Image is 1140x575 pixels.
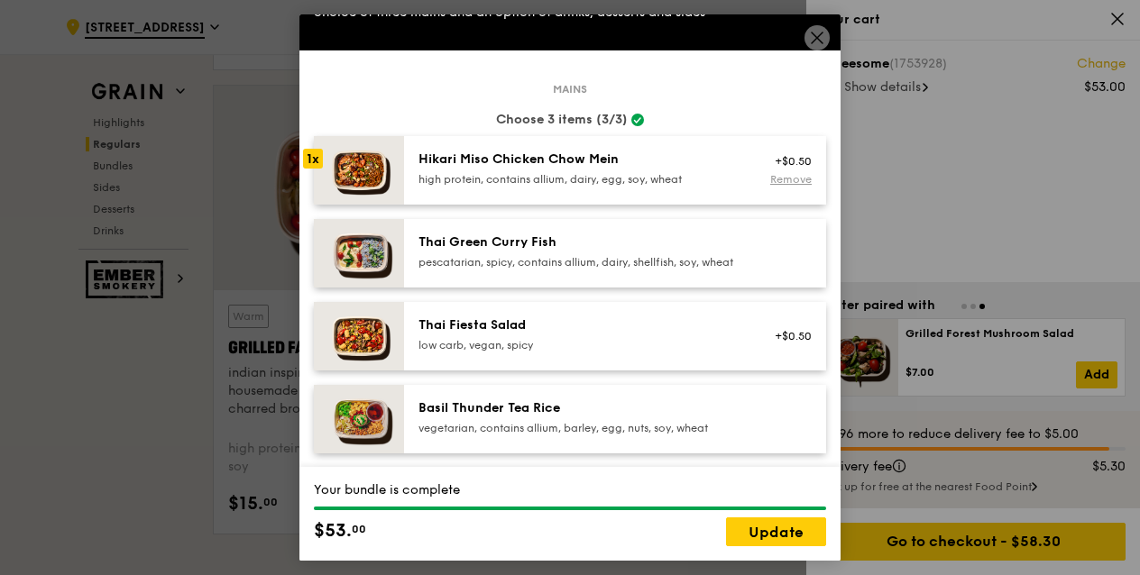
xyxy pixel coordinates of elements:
[418,255,742,269] div: pescatarian, spicy, contains allium, dairy, shellfish, soy, wheat
[418,338,742,352] div: low carb, vegan, spicy
[314,219,404,287] img: daily_normal_HORZ-Thai-Green-Curry-Fish.jpg
[314,302,404,370] img: daily_normal_Thai_Fiesta_Salad__Horizontal_.jpg
[314,385,404,453] img: daily_normal_HORZ-Basil-Thunder-Tea-Rice.jpg
[418,151,742,169] div: Hikari Miso Chicken Chow Mein
[314,481,826,499] div: Your bundle is complete
[314,517,352,544] span: $53.
[418,172,742,187] div: high protein, contains allium, dairy, egg, soy, wheat
[303,149,323,169] div: 1x
[418,399,742,417] div: Basil Thunder Tea Rice
[726,517,826,546] a: Update
[418,316,742,334] div: Thai Fiesta Salad
[764,329,812,343] div: +$0.50
[314,111,826,129] div: Choose 3 items (3/3)
[418,233,742,251] div: Thai Green Curry Fish
[770,173,812,186] a: Remove
[352,522,366,536] span: 00
[764,154,812,169] div: +$0.50
[314,136,404,205] img: daily_normal_Hikari_Miso_Chicken_Chow_Mein__Horizontal_.jpg
[418,421,742,435] div: vegetarian, contains allium, barley, egg, nuts, soy, wheat
[546,82,594,96] span: Mains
